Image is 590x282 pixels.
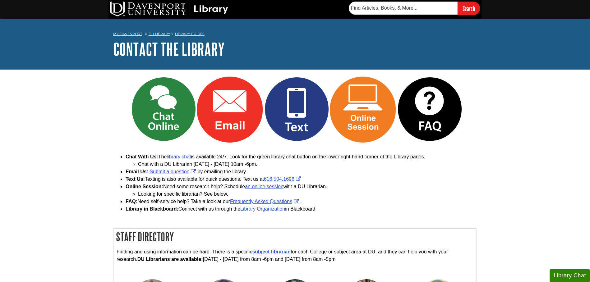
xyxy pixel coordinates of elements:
p: Finding and using information can be hard. There is a specific for each College or subject area a... [117,248,473,263]
a: Link opens in new window [410,106,463,111]
strong: DU Librarians are available: [137,257,203,262]
img: DU Library [110,2,228,16]
a: Library Guides [175,32,205,36]
li: Chat with a DU Librarian [DATE] - [DATE] 10am -6pm. [138,161,477,168]
strong: FAQ: [126,199,137,204]
a: an online session [245,184,283,189]
b: Chat With Us: [126,154,158,159]
img: Online Session [330,76,396,143]
li: The is available 24/7. Look for the green library chat button on the lower right-hand corner of t... [126,153,477,168]
strong: Library in Blackboard: [126,206,178,212]
li: Need self-service help? Take a look at our . [126,198,477,205]
b: Email Us: [126,169,148,174]
strong: Text Us: [126,176,145,182]
a: DU Library [149,32,170,36]
li: Connect with us through the in Blackboard [126,205,477,213]
a: Link opens in new window [150,169,197,174]
a: library chat [167,154,191,159]
li: Need some research help? Schedule with a DU Librarian. [126,183,477,198]
a: My Davenport [113,31,142,37]
nav: breadcrumb [113,30,477,40]
a: Library Organization [240,206,285,212]
a: Link opens in new window [211,106,263,111]
a: subject librarian [252,249,291,254]
img: Chat [130,76,197,143]
h2: Staff Directory [113,229,477,245]
strong: Online Session: [126,184,163,189]
a: Link opens in new window [264,176,302,182]
button: Library Chat [550,269,590,282]
img: Email [197,76,263,143]
li: Texting is also available for quick questions. Text us at [126,175,477,183]
input: Find Articles, Books, & More... [349,2,458,15]
img: FAQ [396,76,463,143]
li: Looking for specific librarian? See below. [138,190,477,198]
li: by emailing the library. [126,168,477,175]
a: Contact the Library [113,39,225,59]
input: Search [458,2,480,15]
a: Link opens in new window [230,199,300,204]
a: Link opens in new window [344,106,396,111]
img: Text [263,76,330,143]
form: Searches DU Library's articles, books, and more [349,2,480,15]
